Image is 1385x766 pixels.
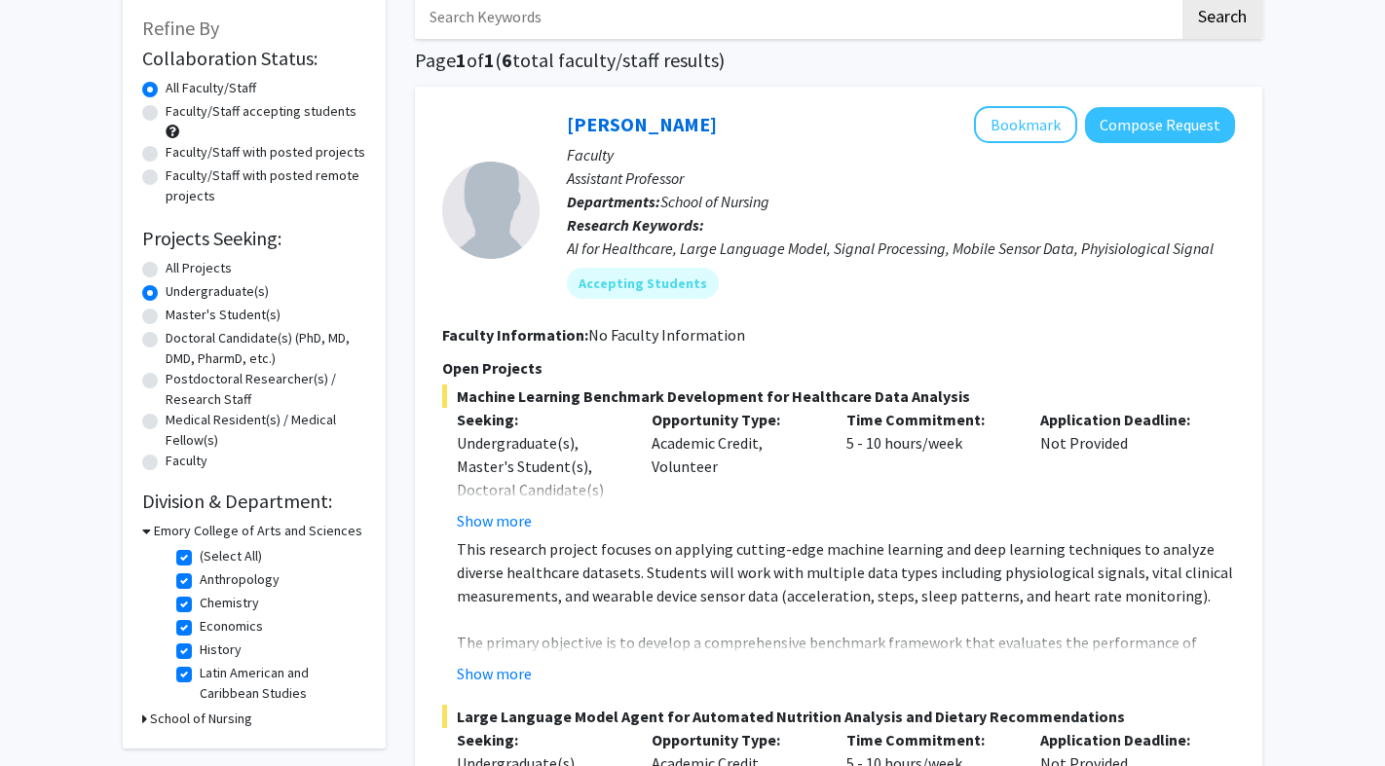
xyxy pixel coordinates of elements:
[442,384,1235,408] span: Machine Learning Benchmark Development for Healthcare Data Analysis
[166,142,365,163] label: Faculty/Staff with posted projects
[142,490,366,513] h2: Division & Department:
[200,546,262,566] label: (Select All)
[442,705,1235,728] span: Large Language Model Agent for Automated Nutrition Analysis and Dietary Recommendations
[846,728,1012,751] p: Time Commitment:
[142,227,366,250] h2: Projects Seeking:
[166,451,207,471] label: Faculty
[457,408,622,431] p: Seeking:
[415,49,1262,72] h1: Page of ( total faculty/staff results)
[567,215,704,235] b: Research Keywords:
[567,268,719,299] mat-chip: Accepting Students
[637,408,832,532] div: Academic Credit, Volunteer
[150,709,252,729] h3: School of Nursing
[567,192,660,211] b: Departments:
[457,431,622,548] div: Undergraduate(s), Master's Student(s), Doctoral Candidate(s) (PhD, MD, DMD, PharmD, etc.)
[200,616,263,637] label: Economics
[200,569,280,590] label: Anthropology
[166,369,366,410] label: Postdoctoral Researcher(s) / Research Staff
[832,408,1027,532] div: 5 - 10 hours/week
[200,663,361,704] label: Latin American and Caribbean Studies
[442,356,1235,380] p: Open Projects
[200,593,259,613] label: Chemistry
[142,16,219,40] span: Refine By
[166,328,366,369] label: Doctoral Candidate(s) (PhD, MD, DMD, PharmD, etc.)
[502,48,512,72] span: 6
[974,106,1077,143] button: Add Runze Yan to Bookmarks
[456,48,467,72] span: 1
[588,325,745,345] span: No Faculty Information
[567,112,717,136] a: [PERSON_NAME]
[166,165,366,206] label: Faculty/Staff with posted remote projects
[1040,408,1206,431] p: Application Deadline:
[166,410,366,451] label: Medical Resident(s) / Medical Fellow(s)
[166,305,281,325] label: Master's Student(s)
[652,728,817,751] p: Opportunity Type:
[567,143,1235,166] p: Faculty
[442,325,588,345] b: Faculty Information:
[166,281,269,302] label: Undergraduate(s)
[1026,408,1220,532] div: Not Provided
[166,258,232,278] label: All Projects
[166,101,356,122] label: Faculty/Staff accepting students
[15,678,83,751] iframe: Chat
[660,192,769,211] span: School of Nursing
[567,237,1235,260] div: AI for Healthcare, Large Language Model, Signal Processing, Mobile Sensor Data, Phyisiological Si...
[457,631,1235,724] p: The primary objective is to develop a comprehensive benchmark framework that evaluates the perfor...
[846,408,1012,431] p: Time Commitment:
[166,78,256,98] label: All Faculty/Staff
[142,47,366,70] h2: Collaboration Status:
[1040,728,1206,751] p: Application Deadline:
[457,509,532,532] button: Show more
[200,639,242,660] label: History
[457,662,532,685] button: Show more
[154,521,362,541] h3: Emory College of Arts and Sciences
[1085,107,1235,143] button: Compose Request to Runze Yan
[457,728,622,751] p: Seeking:
[652,408,817,431] p: Opportunity Type:
[567,166,1235,190] p: Assistant Professor
[457,537,1235,607] p: This research project focuses on applying cutting-edge machine learning and deep learning techniq...
[484,48,495,72] span: 1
